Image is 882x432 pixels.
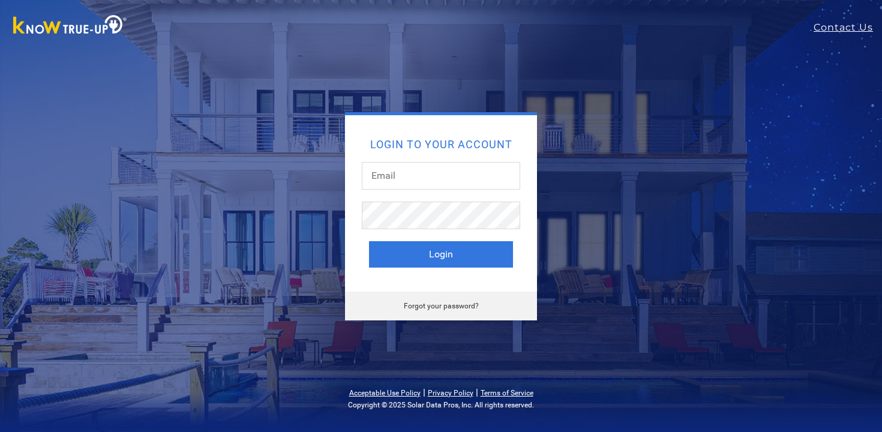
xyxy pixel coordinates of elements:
span: | [476,386,478,398]
input: Email [362,162,520,190]
h2: Login to your account [369,139,513,150]
button: Login [369,241,513,268]
a: Contact Us [814,20,882,35]
a: Terms of Service [481,389,533,397]
span: | [423,386,425,398]
a: Privacy Policy [428,389,473,397]
a: Acceptable Use Policy [349,389,421,397]
a: Forgot your password? [404,302,479,310]
img: Know True-Up [7,13,133,40]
